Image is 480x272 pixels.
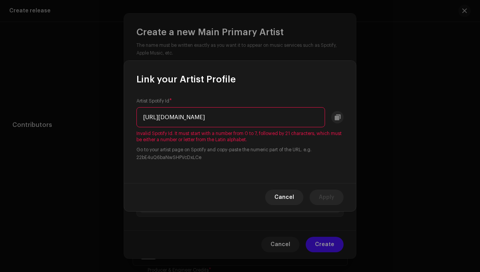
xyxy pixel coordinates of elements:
[136,73,236,86] span: Link your Artist Profile
[310,190,344,205] button: Apply
[136,146,344,161] small: Go to your artist page on Spotify and copy-paste the numeric part of the URL. e.g. 22bE4uQ6baNwSH...
[274,190,294,205] span: Cancel
[136,107,325,127] input: e.g. 22bE4uQ6baNwSHPVcDxLCe
[265,190,303,205] button: Cancel
[319,190,334,205] span: Apply
[136,98,172,104] label: Artist Spotify Id
[136,130,344,143] span: Invalid Spotify Id. It must start with a number from 0 to 7, followed by 21 characters, which mus...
